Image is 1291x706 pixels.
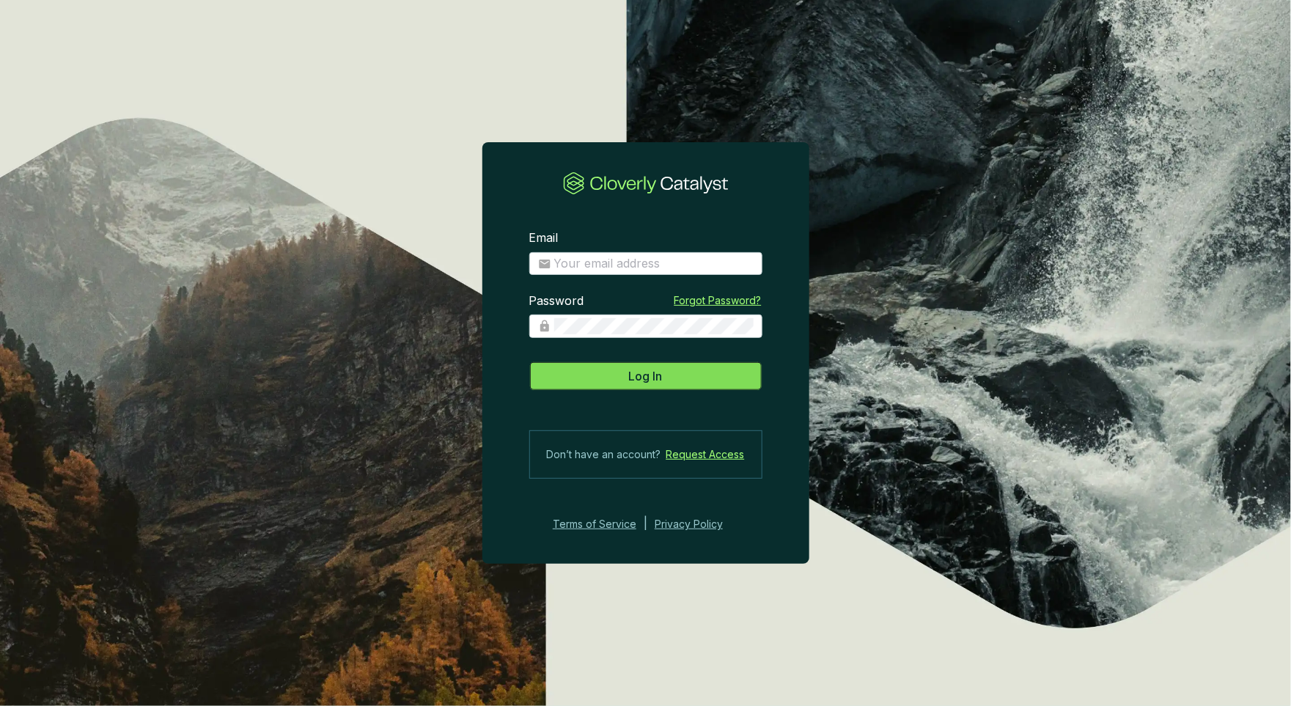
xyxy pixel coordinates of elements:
[666,446,745,463] a: Request Access
[547,446,661,463] span: Don’t have an account?
[629,367,663,385] span: Log In
[529,230,559,246] label: Email
[548,515,636,533] a: Terms of Service
[674,293,762,308] a: Forgot Password?
[529,361,762,391] button: Log In
[554,318,754,334] input: Password
[655,515,743,533] a: Privacy Policy
[554,256,754,272] input: Email
[529,293,584,309] label: Password
[644,515,647,533] div: |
